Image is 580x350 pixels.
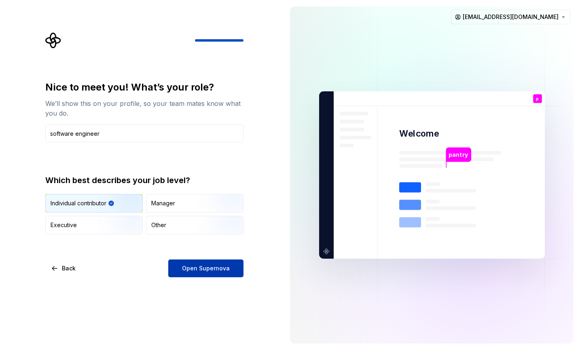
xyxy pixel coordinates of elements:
[399,128,439,139] p: Welcome
[463,13,559,21] span: [EMAIL_ADDRESS][DOMAIN_NAME]
[151,221,166,229] div: Other
[45,32,61,48] svg: Supernova Logo
[45,99,243,118] div: We’ll show this on your profile, so your team mates know what you do.
[536,97,539,101] p: p
[45,124,243,142] input: Job title
[182,264,230,272] span: Open Supernova
[51,221,77,229] div: Executive
[62,264,76,272] span: Back
[168,259,243,277] button: Open Supernova
[151,199,175,207] div: Manager
[51,199,106,207] div: Individual contributor
[451,10,570,24] button: [EMAIL_ADDRESS][DOMAIN_NAME]
[45,175,243,186] div: Which best describes your job level?
[45,259,83,277] button: Back
[45,81,243,94] div: Nice to meet you! What’s your role?
[449,150,468,159] p: pantry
